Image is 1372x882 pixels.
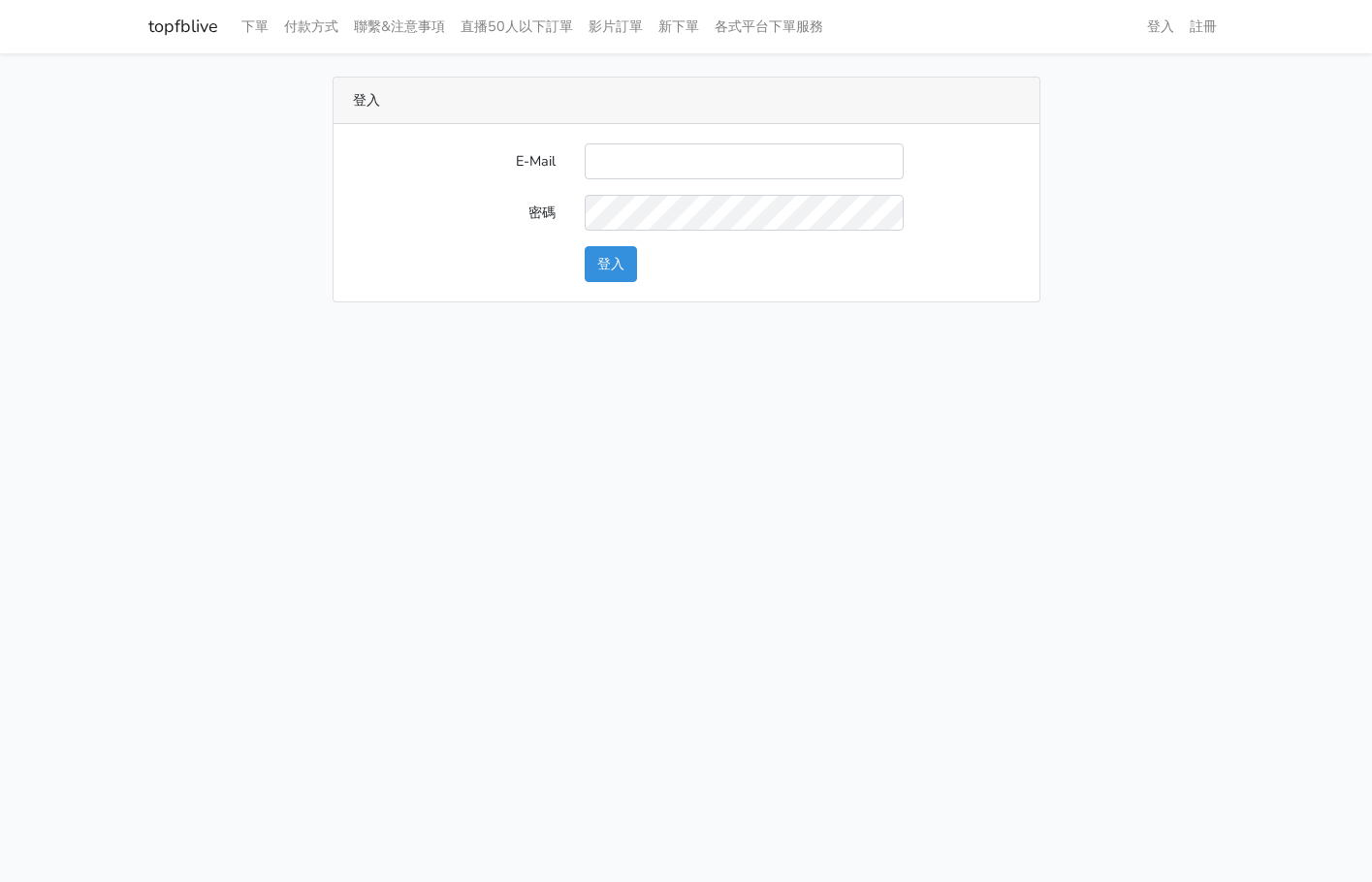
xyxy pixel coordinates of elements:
a: topfblive [148,8,218,46]
label: 密碼 [338,195,570,231]
a: 下單 [234,8,276,46]
label: E-Mail [338,143,570,179]
div: 登入 [334,78,1039,124]
a: 聯繫&注意事項 [346,8,453,46]
a: 付款方式 [276,8,346,46]
a: 新下單 [651,8,707,46]
a: 直播50人以下訂單 [453,8,581,46]
a: 登入 [1139,8,1182,46]
a: 影片訂單 [581,8,651,46]
button: 登入 [585,246,637,282]
a: 註冊 [1182,8,1225,46]
a: 各式平台下單服務 [707,8,831,46]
